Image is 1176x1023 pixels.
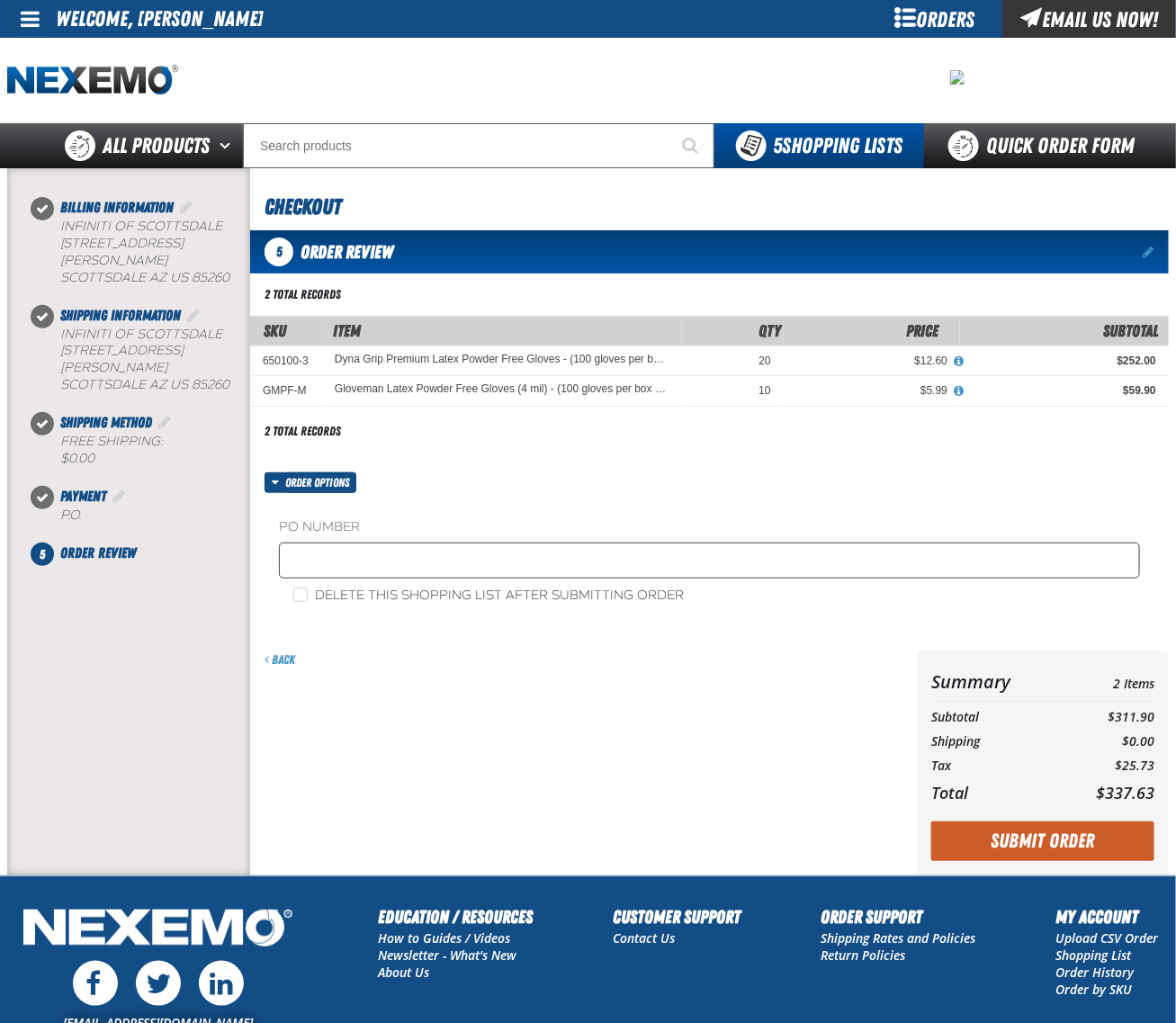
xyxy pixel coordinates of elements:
span: US [170,270,188,285]
button: Open All Products pages [213,123,243,168]
li: Shipping Method. Step 3 of 5. Completed [42,412,250,486]
a: Dyna Grip Premium Latex Powder Free Gloves - (100 gloves per box MIN 10 box order)- L [335,354,669,366]
h2: Customer Support [613,903,741,930]
a: Edit Shipping Information [184,307,202,324]
span: [STREET_ADDRESS][PERSON_NAME] [60,236,184,268]
span: Payment [60,488,106,505]
nav: Checkout steps. Current step is Order Review. Step 5 of 5 [29,197,250,564]
label: PO Number [279,519,1140,536]
button: Start Searching [669,123,714,168]
span: Order Review [301,241,393,263]
h2: Order Support [821,903,975,930]
span: SCOTTSDALE [60,270,146,285]
a: Shipping Rates and Policies [821,929,975,947]
td: 650100-3 [250,346,322,376]
td: $0.00 [1060,730,1154,754]
div: $252.00 [973,354,1156,368]
td: 2 Items [1060,666,1154,697]
input: Delete this shopping list after submitting order [293,588,308,602]
span: $337.63 [1096,782,1154,803]
span: 10 [759,384,770,397]
td: $25.73 [1060,754,1154,778]
a: Newsletter - What's New [378,947,516,964]
span: Price [906,321,938,340]
li: Order Review. Step 5 of 5. Not Completed [42,543,250,564]
span: Infiniti of Scottsdale [60,327,222,342]
span: Billing Information [60,199,174,216]
div: $12.60 [796,354,947,368]
th: Total [931,778,1060,807]
span: 5 [31,543,54,566]
th: Subtotal [931,705,1060,730]
a: Edit Billing Information [177,199,195,216]
a: How to Guides / Videos [378,929,510,947]
span: All Products [103,130,210,162]
span: SCOTTSDALE [60,377,146,392]
strong: $0.00 [60,451,94,466]
a: Order by SKU [1055,981,1132,998]
label: Delete this shopping list after submitting order [293,588,684,605]
div: 2 total records [265,423,341,440]
bdo: 85260 [192,377,229,392]
a: About Us [378,964,429,981]
span: Item [333,321,361,340]
img: Nexemo logo [7,65,178,96]
li: Shipping Information. Step 2 of 5. Completed [42,305,250,413]
a: Quick Order Form [924,123,1168,168]
a: Edit items [1143,246,1156,258]
th: Summary [931,666,1060,697]
a: Return Policies [821,947,905,964]
h2: My Account [1055,903,1158,930]
button: You have 5 Shopping Lists. Open to view details [714,123,924,168]
td: GMPF-M [250,376,322,406]
a: SKU [264,321,286,340]
a: Edit Payment [110,488,128,505]
a: Order History [1055,964,1134,981]
span: Qty [759,321,782,340]
span: Infiniti of Scottsdale [60,219,222,234]
input: Search [243,123,714,168]
li: Payment. Step 4 of 5. Completed [42,486,250,543]
a: Contact Us [613,929,675,947]
td: $311.90 [1060,705,1154,730]
img: 101e2d29ebe5c13c135f6d33ff989c39.png [950,70,965,85]
span: US [170,377,188,392]
a: Edit Shipping Method [156,414,174,431]
button: View All Prices for Dyna Grip Premium Latex Powder Free Gloves - (100 gloves per box MIN 10 box o... [947,354,971,370]
div: $59.90 [973,383,1156,398]
span: [STREET_ADDRESS][PERSON_NAME] [60,343,184,375]
span: Shipping Information [60,307,181,324]
button: Submit Order [931,821,1154,861]
li: Billing Information. Step 1 of 5. Completed [42,197,250,305]
div: Free Shipping: [60,434,250,468]
bdo: 85260 [192,270,229,285]
a: Home [7,65,178,96]
a: Back [265,652,295,667]
div: $5.99 [796,383,947,398]
span: Order options [285,472,356,493]
a: Upload CSV Order [1055,929,1158,947]
div: P.O. [60,507,250,525]
strong: 5 [773,133,782,158]
a: Shopping List [1055,947,1131,964]
div: 2 total records [265,286,341,303]
span: Subtotal [1103,321,1158,340]
th: Tax [931,754,1060,778]
th: Shipping [931,730,1060,754]
span: 20 [759,354,770,367]
h2: Education / Resources [378,903,533,930]
span: Order Review [60,544,136,561]
span: Shopping Lists [773,133,902,158]
img: Nexemo Logo [18,903,298,956]
a: Gloveman Latex Powder Free Gloves (4 mil) - (100 gloves per box MIN 10 box order) - M [335,383,669,396]
span: 5 [265,238,293,266]
span: Checkout [265,194,341,220]
button: Order options [265,472,356,493]
button: View All Prices for Gloveman Latex Powder Free Gloves (4 mil) - (100 gloves per box MIN 10 box or... [947,383,971,399]
span: Shipping Method [60,414,152,431]
span: AZ [149,377,166,392]
span: AZ [149,270,166,285]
